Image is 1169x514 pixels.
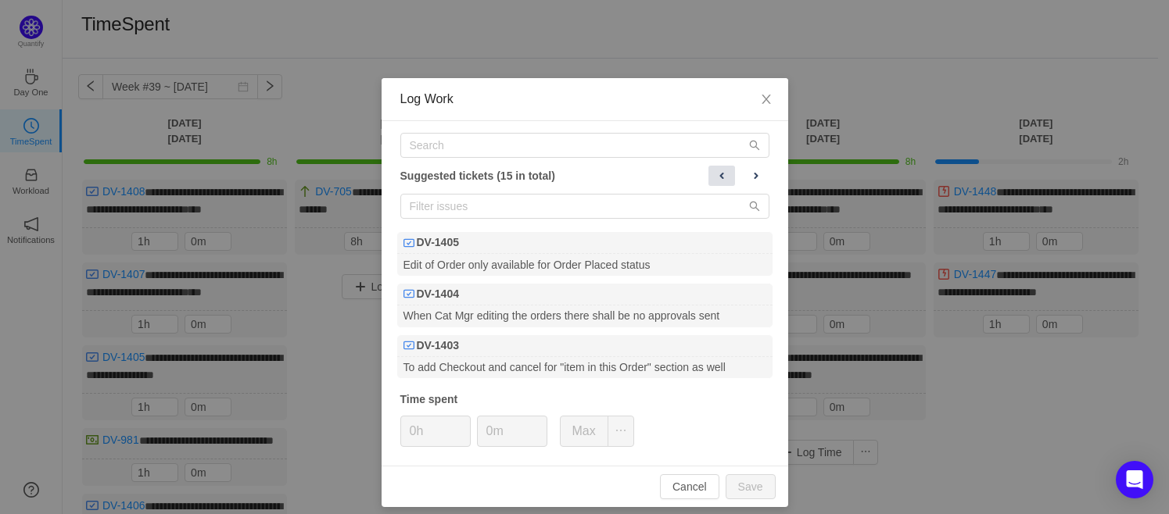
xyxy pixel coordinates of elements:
[417,286,459,302] b: DV-1404
[400,194,769,219] input: Filter issues
[660,474,719,499] button: Cancel
[400,133,769,158] input: Search
[726,474,776,499] button: Save
[400,391,769,408] div: Time spent
[403,340,414,351] img: Subtask
[400,166,769,186] div: Suggested tickets (15 in total)
[760,93,773,105] i: icon: close
[749,140,760,151] i: icon: search
[417,337,459,354] b: DV-1403
[1116,461,1153,498] div: Open Intercom Messenger
[397,305,773,327] div: When Cat Mgr editing the orders there shall be no approvals sent
[403,288,414,299] img: Subtask
[749,201,760,212] i: icon: search
[400,91,769,108] div: Log Work
[560,416,608,447] button: Max
[397,254,773,275] div: Edit of Order only available for Order Placed status
[744,78,788,122] button: Close
[403,237,414,248] img: Subtask
[608,416,634,447] button: icon: ellipsis
[397,357,773,378] div: To add Checkout and cancel for "item in this Order" section as well
[417,234,459,251] b: DV-1405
